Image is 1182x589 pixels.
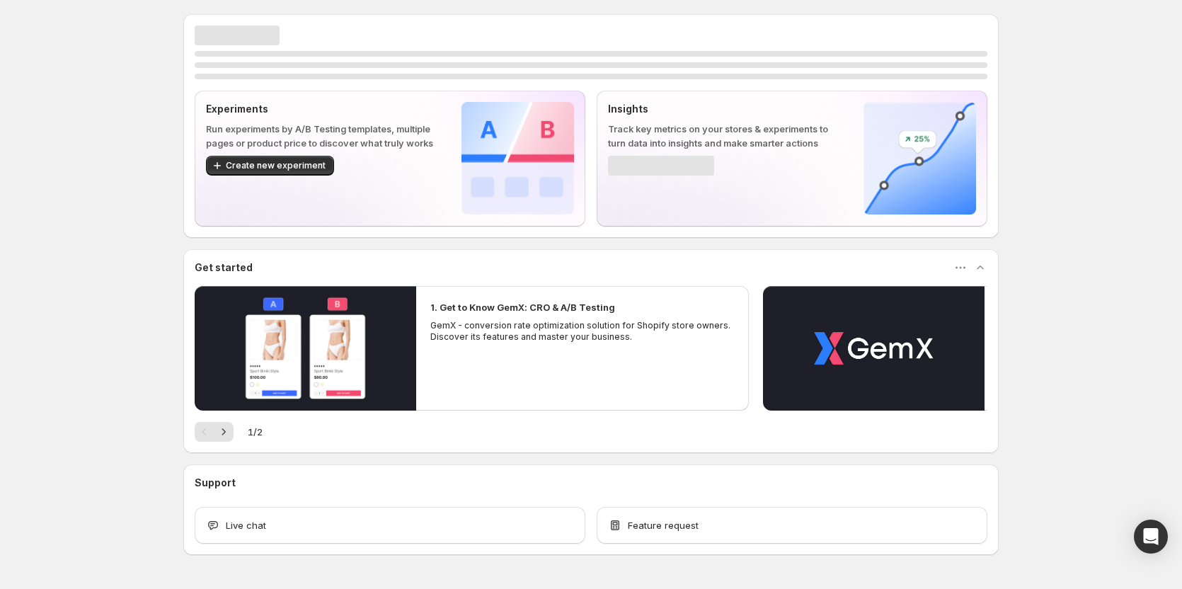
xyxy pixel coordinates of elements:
p: Insights [608,102,841,116]
span: Feature request [628,518,699,532]
h3: Get started [195,261,253,275]
span: 1 / 2 [248,425,263,439]
nav: Pagination [195,422,234,442]
img: Experiments [461,102,574,215]
span: Live chat [226,518,266,532]
img: Insights [863,102,976,215]
button: Play video [763,286,985,411]
p: Run experiments by A/B Testing templates, multiple pages or product price to discover what truly ... [206,122,439,150]
button: Play video [195,286,416,411]
p: GemX - conversion rate optimization solution for Shopify store owners. Discover its features and ... [430,320,735,343]
div: Open Intercom Messenger [1134,520,1168,554]
button: Create new experiment [206,156,334,176]
p: Experiments [206,102,439,116]
button: Next [214,422,234,442]
span: Create new experiment [226,160,326,171]
p: Track key metrics on your stores & experiments to turn data into insights and make smarter actions [608,122,841,150]
h3: Support [195,476,236,490]
h2: 1. Get to Know GemX: CRO & A/B Testing [430,300,615,314]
